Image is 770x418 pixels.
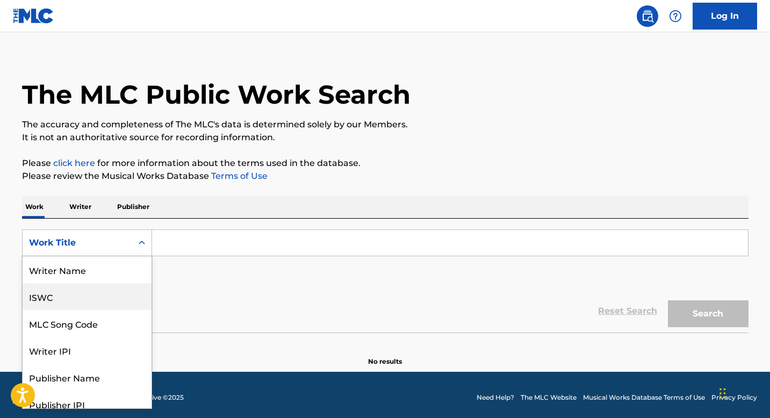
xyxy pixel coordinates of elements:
[477,393,514,402] a: Need Help?
[23,364,152,391] div: Publisher Name
[209,171,268,181] a: Terms of Use
[521,393,577,402] a: The MLC Website
[641,10,654,23] img: search
[22,118,749,131] p: The accuracy and completeness of The MLC's data is determined solely by our Members.
[22,131,749,144] p: It is not an authoritative source for recording information.
[23,391,152,417] div: Publisher IPI
[711,393,757,402] a: Privacy Policy
[368,344,402,366] p: No results
[22,229,749,333] form: Search Form
[23,310,152,337] div: MLC Song Code
[114,196,153,218] p: Publisher
[23,337,152,364] div: Writer IPI
[22,78,411,111] h1: The MLC Public Work Search
[693,3,757,30] a: Log In
[22,196,47,218] p: Work
[22,170,749,183] p: Please review the Musical Works Database
[637,5,658,27] a: Public Search
[719,377,726,409] div: Drag
[66,196,95,218] p: Writer
[583,393,705,402] a: Musical Works Database Terms of Use
[23,256,152,283] div: Writer Name
[665,5,686,27] div: Help
[22,157,749,170] p: Please for more information about the terms used in the database.
[53,158,95,168] a: click here
[716,366,770,418] iframe: Chat Widget
[23,283,152,310] div: ISWC
[669,10,682,23] img: help
[29,236,126,249] div: Work Title
[13,8,54,24] img: MLC Logo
